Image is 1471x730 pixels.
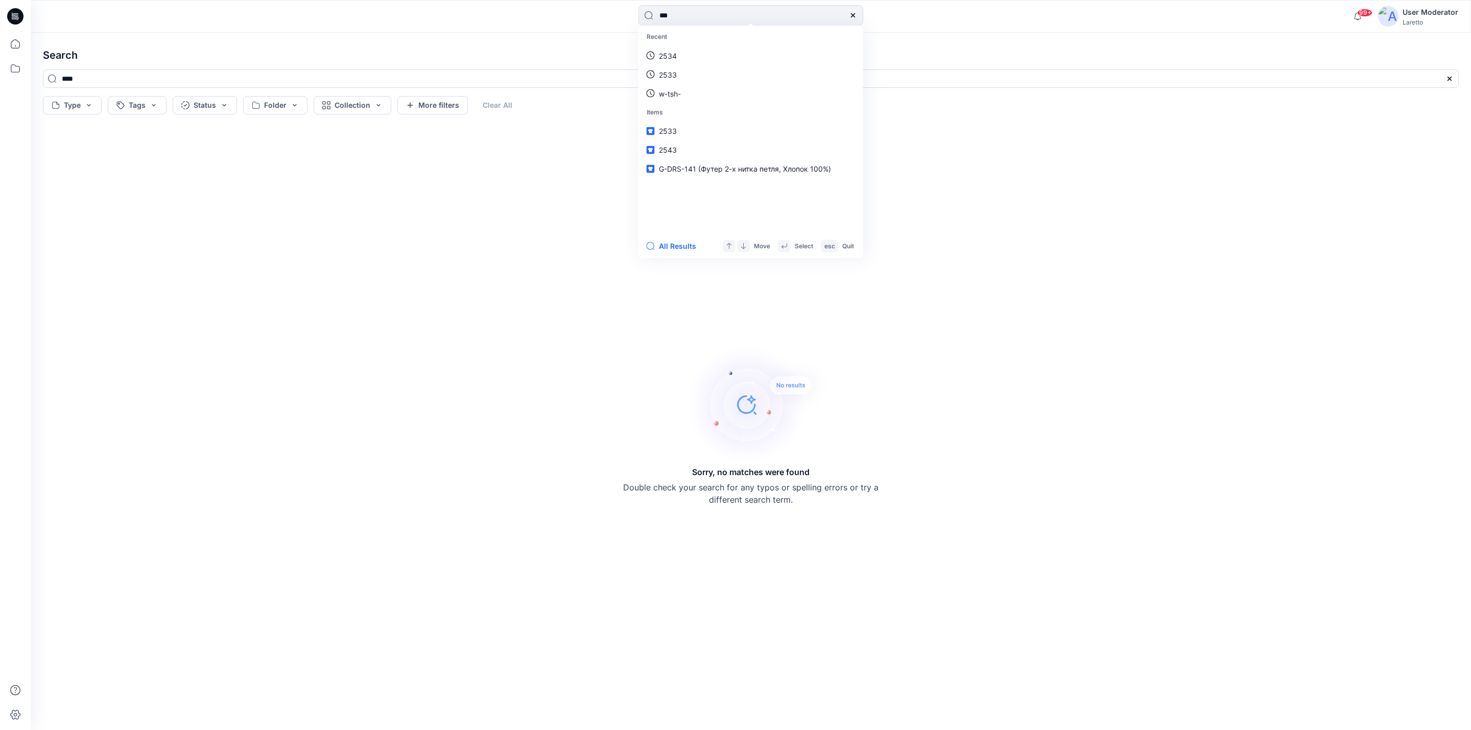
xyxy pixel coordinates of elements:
[314,96,391,114] button: Collection
[108,96,167,114] button: Tags
[640,103,861,122] p: Items
[1403,18,1458,26] div: Laretto
[623,481,879,506] p: Double check your search for any typos or spelling errors or try a different search term.
[397,96,468,114] button: More filters
[659,50,677,61] p: 2534
[43,96,102,114] button: Type
[35,41,1467,69] h4: Search
[687,343,831,466] img: Sorry, no matches were found
[640,122,861,140] a: 2533
[640,65,861,84] a: 2533
[659,127,677,135] span: 2533
[659,69,677,80] p: 2533
[659,88,681,99] p: w-tsh-
[640,28,861,46] p: Recent
[647,240,703,252] button: All Results
[795,241,813,251] p: Select
[842,241,854,251] p: Quit
[1378,6,1398,27] img: avatar
[692,466,810,478] h5: Sorry, no matches were found
[640,84,861,103] a: w-tsh-
[243,96,307,114] button: Folder
[640,140,861,159] a: 2543
[1403,6,1458,18] div: User Moderator
[659,146,677,154] span: 2543
[824,241,835,251] p: esc
[659,164,831,173] span: G-DRS-141 (Футер 2-х нитка петля, Хлопок 100%)
[640,159,861,178] a: G-DRS-141 (Футер 2-х нитка петля, Хлопок 100%)
[640,46,861,65] a: 2534
[754,241,770,251] p: Move
[1357,9,1372,17] span: 99+
[173,96,237,114] button: Status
